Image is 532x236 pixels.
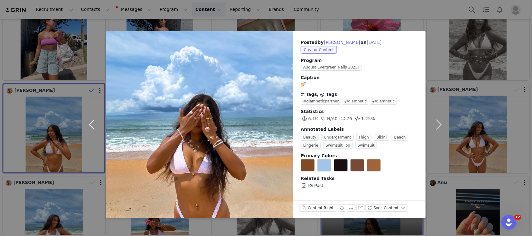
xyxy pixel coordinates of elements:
[301,40,382,45] span: Posted on
[367,39,382,46] button: [DATE]
[301,127,344,132] span: Annotated Labels
[301,75,320,80] span: Caption
[301,153,337,158] span: Primary Colors
[301,64,362,71] span: August Evergreen Nails 2025!
[301,109,324,114] span: Statistics
[301,57,418,64] span: Program
[301,142,321,149] span: Lingerie
[324,39,361,46] button: [PERSON_NAME]
[300,204,337,212] button: Content Rights
[354,116,375,121] span: 1.25%
[356,134,372,141] span: Thigh
[318,40,360,45] span: by
[365,204,408,212] button: Sync Content
[308,182,324,189] span: IG Post
[301,82,306,87] span: 💅
[301,46,337,54] span: Creator Content
[301,116,318,121] span: 6.1K
[301,134,319,141] span: Beauty
[301,176,335,181] span: Related Tasks
[514,215,521,220] span: 12
[370,98,397,105] span: @glamnetic
[392,134,408,141] span: Beach
[342,98,369,105] span: @glamnetic
[301,92,337,97] span: # Tags, @ Tags
[501,215,516,230] iframe: Intercom live chat
[319,116,338,121] span: 0
[301,64,364,69] a: August Evergreen Nails 2025!
[321,134,353,141] span: Undergarment
[323,142,352,149] span: Swimsuit Top
[374,134,389,141] span: Bikini
[301,98,341,105] span: #glamneticpartner
[339,116,352,121] span: 76
[355,142,377,149] span: Swimsuit
[319,116,335,121] span: N/A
